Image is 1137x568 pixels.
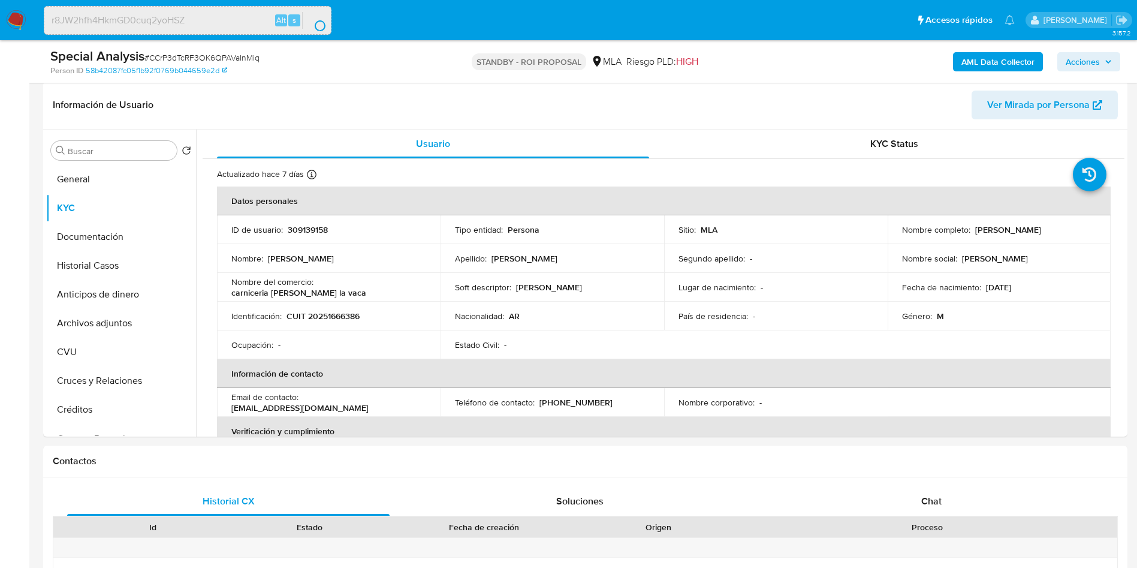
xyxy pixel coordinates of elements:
span: Historial CX [203,494,255,508]
button: Archivos adjuntos [46,309,196,338]
th: Verificación y cumplimiento [217,417,1111,446]
p: [PHONE_NUMBER] [539,397,613,408]
input: Buscar [68,146,172,157]
button: search-icon [302,12,327,29]
p: Nombre del comercio : [231,277,313,287]
p: [PERSON_NAME] [268,253,334,264]
b: Person ID [50,65,83,76]
p: Identificación : [231,311,282,321]
p: carniceria [PERSON_NAME] la vaca [231,287,366,298]
div: Estado [240,521,380,533]
p: M [937,311,944,321]
div: Proceso [746,521,1109,533]
span: Soluciones [556,494,604,508]
button: Buscar [56,146,65,155]
h1: Información de Usuario [53,99,153,111]
p: Nombre corporativo : [678,397,755,408]
p: - [504,339,506,350]
p: Nacionalidad : [455,311,504,321]
p: [PERSON_NAME] [975,224,1041,235]
button: General [46,165,196,194]
span: Riesgo PLD: [626,55,698,68]
button: AML Data Collector [953,52,1043,71]
input: Buscar usuario o caso... [44,13,331,28]
button: KYC [46,194,196,223]
b: AML Data Collector [961,52,1035,71]
span: 3.157.2 [1112,28,1131,38]
p: Email de contacto : [231,392,298,402]
p: STANDBY - ROI PROPOSAL [472,53,586,70]
button: Créditos [46,395,196,424]
p: Lugar de nacimiento : [678,282,756,293]
p: Ocupación : [231,339,273,350]
button: Anticipos de dinero [46,280,196,309]
th: Datos personales [217,187,1111,215]
button: CVU [46,338,196,366]
p: Nombre completo : [902,224,970,235]
p: [DATE] [986,282,1011,293]
button: Acciones [1057,52,1120,71]
span: Ver Mirada por Persona [987,91,1090,119]
p: - [759,397,762,408]
p: Segundo apellido : [678,253,745,264]
a: Notificaciones [1005,15,1015,25]
p: Fecha de nacimiento : [902,282,981,293]
a: 58b42087fc05f1b92f0769b044659e2d [86,65,227,76]
p: País de residencia : [678,311,748,321]
div: Origen [589,521,729,533]
div: MLA [591,55,622,68]
button: Volver al orden por defecto [182,146,191,159]
p: Nombre social : [902,253,957,264]
a: Salir [1115,14,1128,26]
button: Cruces y Relaciones [46,366,196,395]
button: Historial Casos [46,251,196,280]
span: s [292,14,296,26]
p: - [761,282,763,293]
b: Special Analysis [50,46,144,65]
p: Tipo entidad : [455,224,503,235]
p: - [278,339,281,350]
span: HIGH [676,55,698,68]
p: - [750,253,752,264]
p: Sitio : [678,224,696,235]
button: Documentación [46,223,196,251]
p: Teléfono de contacto : [455,397,535,408]
p: [PERSON_NAME] [516,282,582,293]
p: [EMAIL_ADDRESS][DOMAIN_NAME] [231,402,369,413]
span: Usuario [416,137,450,151]
span: Accesos rápidos [925,14,993,26]
p: - [753,311,755,321]
span: Chat [921,494,942,508]
p: AR [509,311,520,321]
p: CUIT 20251666386 [286,311,360,321]
p: Soft descriptor : [455,282,511,293]
p: MLA [701,224,717,235]
span: # CCrP3dTcRF3OK6QPAVaInMiq [144,52,260,64]
h1: Contactos [53,455,1118,467]
p: [PERSON_NAME] [491,253,557,264]
span: Alt [276,14,286,26]
div: Fecha de creación [397,521,572,533]
p: Estado Civil : [455,339,499,350]
p: Género : [902,311,932,321]
button: Ver Mirada por Persona [972,91,1118,119]
p: 309139158 [288,224,328,235]
th: Información de contacto [217,359,1111,388]
span: KYC Status [870,137,918,151]
p: Actualizado hace 7 días [217,169,304,180]
p: gustavo.deseta@mercadolibre.com [1043,14,1111,26]
p: Persona [508,224,539,235]
p: [PERSON_NAME] [962,253,1028,264]
p: ID de usuario : [231,224,283,235]
div: Id [83,521,223,533]
p: Apellido : [455,253,487,264]
p: Nombre : [231,253,263,264]
span: Acciones [1066,52,1100,71]
button: Cuentas Bancarias [46,424,196,453]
